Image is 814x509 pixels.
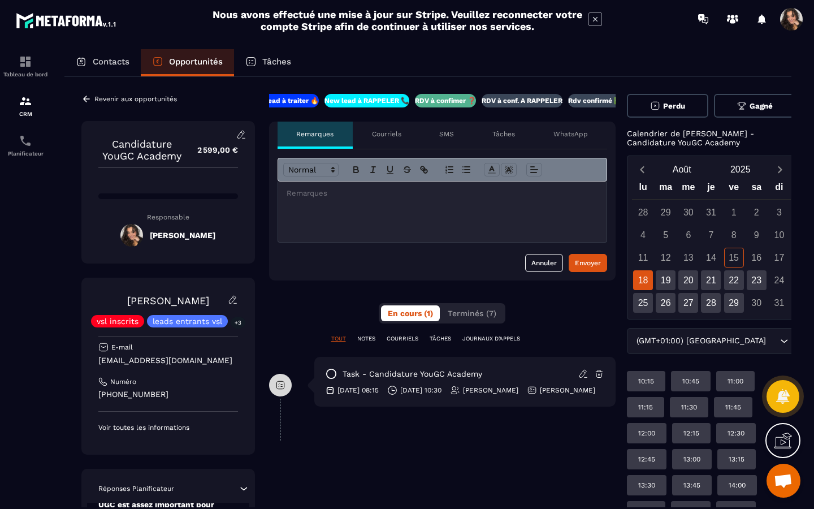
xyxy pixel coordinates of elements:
[634,335,769,347] span: (GMT+01:00) [GEOGRAPHIC_DATA]
[677,179,700,199] div: me
[3,46,48,86] a: formationformationTableau de bord
[212,8,583,32] h2: Nous avons effectué une mise à jour sur Stripe. Veuillez reconnecter votre compte Stripe afin de ...
[656,248,676,268] div: 12
[770,162,791,177] button: Next month
[750,102,773,110] span: Gagné
[678,225,698,245] div: 6
[747,270,767,290] div: 23
[19,55,32,68] img: formation
[262,57,291,67] p: Tâches
[93,57,129,67] p: Contacts
[19,94,32,108] img: formation
[19,134,32,148] img: scheduler
[627,328,796,354] div: Search for option
[482,96,562,105] p: RDV à conf. A RAPPELER
[231,317,245,329] p: +3
[768,179,790,199] div: di
[700,179,722,199] div: je
[633,293,653,313] div: 25
[16,10,118,31] img: logo
[656,225,676,245] div: 5
[387,335,418,343] p: COURRIELS
[169,57,223,67] p: Opportunités
[747,202,767,222] div: 2
[296,130,334,139] p: Remarques
[725,403,741,412] p: 11:45
[98,213,238,221] p: Responsable
[430,335,451,343] p: TÂCHES
[769,248,789,268] div: 17
[724,270,744,290] div: 22
[678,202,698,222] div: 30
[627,94,709,118] button: Perdu
[656,270,676,290] div: 19
[324,96,409,105] p: New lead à RAPPELER 📞
[97,317,138,325] p: vsl inscrits
[682,377,699,386] p: 10:45
[3,86,48,126] a: formationformationCRM
[638,455,655,464] p: 12:45
[381,305,440,321] button: En cours (1)
[3,111,48,117] p: CRM
[729,481,746,490] p: 14:00
[683,481,700,490] p: 13:45
[653,159,712,179] button: Open months overlay
[400,386,441,395] p: [DATE] 10:30
[633,248,653,268] div: 11
[575,257,601,269] div: Envoyer
[98,138,186,162] p: Candidature YouGC Academy
[3,71,48,77] p: Tableau de bord
[141,49,234,76] a: Opportunités
[448,309,496,318] span: Terminés (7)
[724,248,744,268] div: 15
[656,293,676,313] div: 26
[110,377,136,386] p: Numéro
[747,293,767,313] div: 30
[337,386,379,395] p: [DATE] 08:15
[638,429,655,438] p: 12:00
[701,202,721,222] div: 31
[186,139,238,161] p: 2 599,00 €
[627,129,796,147] p: Calendrier de [PERSON_NAME] - Candidature YouGC Academy
[714,94,796,118] button: Gagné
[633,225,653,245] div: 4
[729,455,744,464] p: 13:15
[633,270,653,290] div: 18
[769,202,789,222] div: 3
[769,335,777,347] input: Search for option
[632,202,791,313] div: Calendar days
[64,49,141,76] a: Contacts
[638,481,655,490] p: 13:30
[769,225,789,245] div: 10
[98,484,174,493] p: Réponses Planificateur
[439,130,454,139] p: SMS
[111,343,133,352] p: E-mail
[681,403,697,412] p: 11:30
[638,377,654,386] p: 10:15
[655,179,677,199] div: ma
[767,464,800,498] a: Ouvrir le chat
[357,335,375,343] p: NOTES
[728,377,743,386] p: 11:00
[249,96,319,105] p: New lead à traiter 🔥
[701,270,721,290] div: 21
[98,423,238,432] p: Voir toutes les informations
[683,429,699,438] p: 12:15
[701,293,721,313] div: 28
[568,96,622,105] p: Rdv confirmé ✅
[633,202,653,222] div: 28
[525,254,563,272] button: Annuler
[638,403,653,412] p: 11:15
[678,270,698,290] div: 20
[153,317,222,325] p: leads entrants vsl
[728,429,744,438] p: 12:30
[3,126,48,165] a: schedulerschedulerPlanificateur
[724,225,744,245] div: 8
[745,179,768,199] div: sa
[683,455,700,464] p: 13:00
[632,179,655,199] div: lu
[331,335,346,343] p: TOUT
[127,295,209,307] a: [PERSON_NAME]
[769,270,789,290] div: 24
[722,179,745,199] div: ve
